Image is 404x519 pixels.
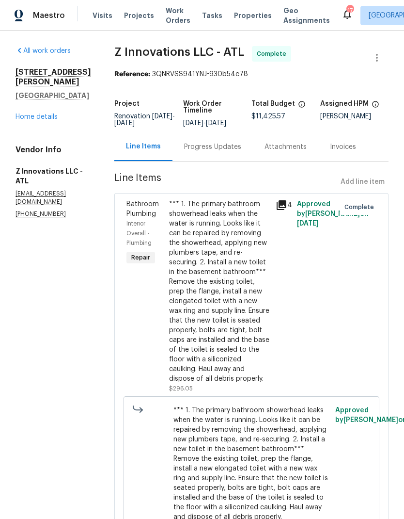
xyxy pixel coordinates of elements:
[320,100,369,107] h5: Assigned HPM
[202,12,222,19] span: Tasks
[234,11,272,20] span: Properties
[114,71,150,78] b: Reference:
[124,11,154,20] span: Projects
[183,120,203,127] span: [DATE]
[33,11,65,20] span: Maestro
[344,202,378,212] span: Complete
[206,120,226,127] span: [DATE]
[166,6,190,25] span: Work Orders
[127,253,154,262] span: Repair
[126,221,152,246] span: Interior Overall - Plumbing
[346,6,353,16] div: 17
[320,113,389,120] div: [PERSON_NAME]
[169,386,193,391] span: $296.05
[283,6,330,25] span: Geo Assignments
[126,201,159,217] span: Bathroom Plumbing
[251,100,295,107] h5: Total Budget
[114,120,135,127] span: [DATE]
[114,46,244,58] span: Z Innovations LLC - ATL
[169,199,270,384] div: *** 1. The primary bathroom showerhead leaks when the water is running. Looks like it can be repa...
[330,142,356,152] div: Invoices
[114,173,337,191] span: Line Items
[16,114,58,120] a: Home details
[297,201,369,227] span: Approved by [PERSON_NAME] on
[257,49,290,59] span: Complete
[298,100,306,113] span: The total cost of line items that have been proposed by Opendoor. This sum includes line items th...
[93,11,112,20] span: Visits
[276,199,291,211] div: 4
[251,113,285,120] span: $11,425.57
[126,142,161,151] div: Line Items
[114,113,175,127] span: -
[184,142,241,152] div: Progress Updates
[297,220,319,227] span: [DATE]
[152,113,172,120] span: [DATE]
[16,48,71,54] a: All work orders
[114,69,388,79] div: 3QNRVSS941YNJ-930b54c78
[372,100,379,113] span: The hpm assigned to this work order.
[16,145,91,155] h4: Vendor Info
[16,166,91,186] h5: Z Innovations LLC - ATL
[183,100,252,114] h5: Work Order Timeline
[114,100,140,107] h5: Project
[183,120,226,127] span: -
[264,142,307,152] div: Attachments
[114,113,175,127] span: Renovation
